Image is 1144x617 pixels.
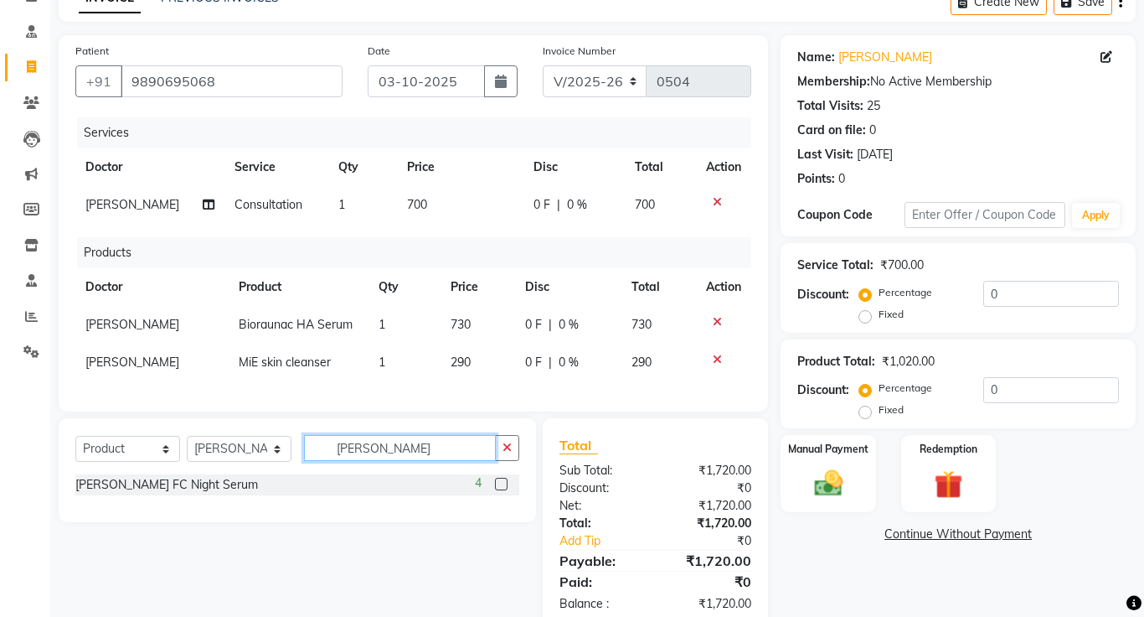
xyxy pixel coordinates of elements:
[656,572,765,592] div: ₹0
[543,44,616,59] label: Invoice Number
[547,515,656,532] div: Total:
[879,381,932,396] label: Percentage
[920,442,977,457] label: Redemption
[557,196,560,214] span: |
[77,237,764,268] div: Products
[784,526,1132,543] a: Continue Without Payment
[75,44,109,59] label: Patient
[656,497,765,515] div: ₹1,720.00
[407,197,427,212] span: 700
[797,73,870,91] div: Membership:
[75,65,122,97] button: +91
[397,148,523,186] th: Price
[797,170,835,188] div: Points:
[451,355,471,370] span: 290
[559,354,579,371] span: 0 %
[547,480,656,497] div: Discount:
[379,317,385,332] span: 1
[797,146,853,163] div: Last Visit:
[85,355,179,370] span: [PERSON_NAME]
[547,532,673,550] a: Add Tip
[451,317,471,332] span: 730
[328,148,397,186] th: Qty
[549,316,552,334] span: |
[533,196,550,214] span: 0 F
[239,317,353,332] span: Bioraunac HA Serum
[788,442,868,457] label: Manual Payment
[838,49,932,66] a: [PERSON_NAME]
[75,476,258,494] div: [PERSON_NAME] FC Night Serum
[806,467,852,500] img: _cash.svg
[880,257,924,274] div: ₹700.00
[882,353,935,371] div: ₹1,020.00
[304,435,496,461] input: Search or Scan
[441,268,515,306] th: Price
[224,148,328,186] th: Service
[625,148,697,186] th: Total
[525,316,542,334] span: 0 F
[656,462,765,480] div: ₹1,720.00
[368,268,441,306] th: Qty
[696,148,751,186] th: Action
[797,286,849,303] div: Discount:
[673,532,764,550] div: ₹0
[379,355,385,370] span: 1
[567,196,587,214] span: 0 %
[656,551,765,571] div: ₹1,720.00
[229,268,368,306] th: Product
[547,595,656,613] div: Balance :
[475,474,482,492] span: 4
[559,437,598,454] span: Total
[121,65,343,97] input: Search by Name/Mobile/Email/Code
[631,355,652,370] span: 290
[525,354,542,371] span: 0 F
[547,462,656,480] div: Sub Total:
[547,497,656,515] div: Net:
[904,202,1065,228] input: Enter Offer / Coupon Code
[857,146,893,163] div: [DATE]
[797,206,904,224] div: Coupon Code
[635,197,655,212] span: 700
[797,122,866,139] div: Card on file:
[85,197,179,212] span: [PERSON_NAME]
[631,317,652,332] span: 730
[656,515,765,532] div: ₹1,720.00
[696,268,751,306] th: Action
[621,268,696,306] th: Total
[797,73,1119,91] div: No Active Membership
[368,44,390,59] label: Date
[879,402,904,417] label: Fixed
[925,467,971,502] img: _gift.svg
[75,268,229,306] th: Doctor
[797,257,873,274] div: Service Total:
[547,572,656,592] div: Paid:
[75,148,224,186] th: Doctor
[867,97,880,115] div: 25
[869,122,876,139] div: 0
[523,148,625,186] th: Disc
[797,353,875,371] div: Product Total:
[838,170,845,188] div: 0
[656,480,765,497] div: ₹0
[77,117,764,148] div: Services
[797,97,863,115] div: Total Visits:
[879,285,932,300] label: Percentage
[1072,203,1120,228] button: Apply
[879,307,904,322] label: Fixed
[234,197,302,212] span: Consultation
[549,354,552,371] span: |
[239,355,331,370] span: MiE skin cleanser
[85,317,179,332] span: [PERSON_NAME]
[656,595,765,613] div: ₹1,720.00
[797,49,835,66] div: Name:
[338,197,345,212] span: 1
[559,316,579,334] span: 0 %
[547,551,656,571] div: Payable:
[797,381,849,399] div: Discount:
[515,268,621,306] th: Disc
